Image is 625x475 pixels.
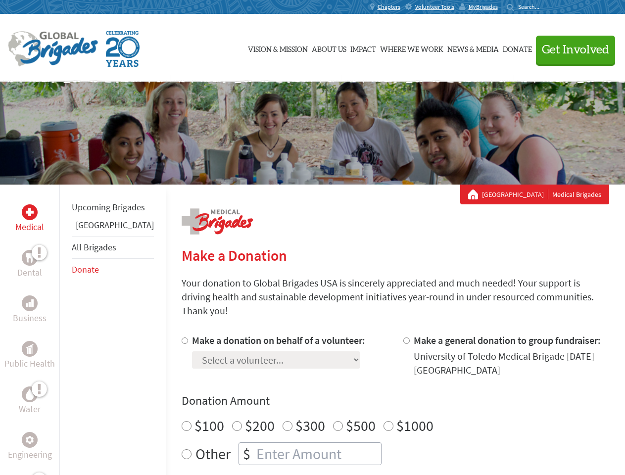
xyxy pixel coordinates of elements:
a: MedicalMedical [15,204,44,234]
a: Impact [350,23,376,73]
h2: Make a Donation [182,246,609,264]
a: EngineeringEngineering [8,432,52,462]
div: Medical Brigades [468,190,601,199]
p: Your donation to Global Brigades USA is sincerely appreciated and much needed! Your support is dr... [182,276,609,318]
div: $ [239,443,254,465]
a: All Brigades [72,241,116,253]
div: University of Toledo Medical Brigade [DATE] [GEOGRAPHIC_DATA] [414,349,609,377]
a: DentalDental [17,250,42,280]
li: Donate [72,259,154,281]
p: Medical [15,220,44,234]
div: Public Health [22,341,38,357]
span: MyBrigades [469,3,498,11]
li: Upcoming Brigades [72,196,154,218]
img: Medical [26,208,34,216]
a: Upcoming Brigades [72,201,145,213]
div: Medical [22,204,38,220]
a: Donate [72,264,99,275]
button: Get Involved [536,36,615,64]
label: Other [195,442,231,465]
h4: Donation Amount [182,393,609,409]
div: Water [22,386,38,402]
a: News & Media [447,23,499,73]
label: $200 [245,416,275,435]
a: Vision & Mission [248,23,308,73]
p: Business [13,311,47,325]
img: Water [26,388,34,400]
img: Global Brigades Logo [8,31,98,67]
li: All Brigades [72,236,154,259]
label: $300 [295,416,325,435]
img: Dental [26,253,34,262]
div: Engineering [22,432,38,448]
img: Public Health [26,344,34,354]
a: Donate [503,23,532,73]
p: Dental [17,266,42,280]
input: Search... [518,3,546,10]
a: About Us [312,23,346,73]
label: $500 [346,416,376,435]
a: Where We Work [380,23,443,73]
img: Business [26,299,34,307]
div: Business [22,295,38,311]
p: Engineering [8,448,52,462]
span: Get Involved [542,44,609,56]
label: Make a donation on behalf of a volunteer: [192,334,365,346]
label: $100 [194,416,224,435]
img: logo-medical.png [182,208,253,235]
div: Dental [22,250,38,266]
span: Chapters [378,3,400,11]
label: Make a general donation to group fundraiser: [414,334,601,346]
a: [GEOGRAPHIC_DATA] [482,190,548,199]
a: BusinessBusiness [13,295,47,325]
a: Public HealthPublic Health [4,341,55,371]
img: Engineering [26,436,34,444]
input: Enter Amount [254,443,381,465]
p: Water [19,402,41,416]
label: $1000 [396,416,433,435]
a: WaterWater [19,386,41,416]
li: Guatemala [72,218,154,236]
a: [GEOGRAPHIC_DATA] [76,219,154,231]
p: Public Health [4,357,55,371]
img: Global Brigades Celebrating 20 Years [106,31,140,67]
span: Volunteer Tools [415,3,454,11]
